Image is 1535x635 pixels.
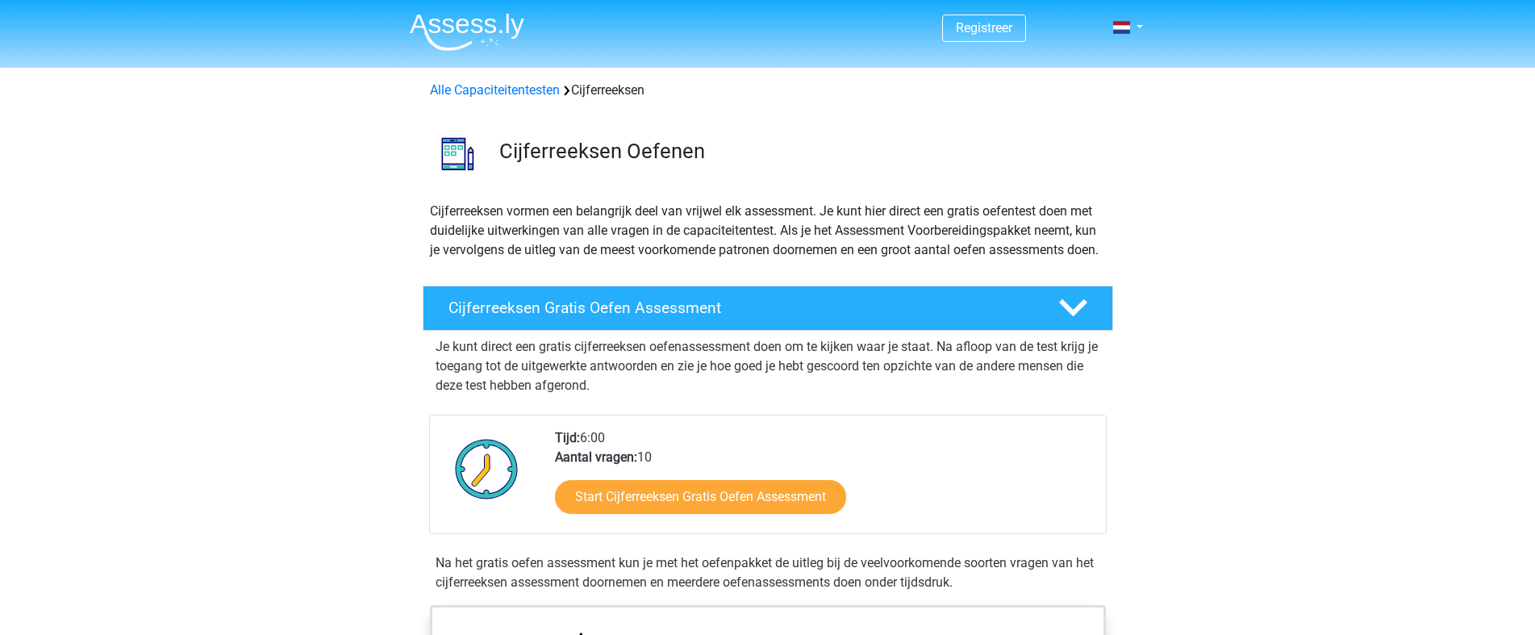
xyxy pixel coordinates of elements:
h4: Cijferreeksen Gratis Oefen Assessment [448,299,1032,317]
div: 6:00 10 [543,428,1105,533]
a: Registreer [956,20,1012,36]
a: Start Cijferreeksen Gratis Oefen Assessment [555,480,846,514]
img: Klok [446,428,528,509]
b: Aantal vragen: [555,449,637,465]
div: Na het gratis oefen assessment kun je met het oefenpakket de uitleg bij de veelvoorkomende soorte... [429,554,1107,592]
a: Cijferreeksen Gratis Oefen Assessment [416,286,1120,331]
h3: Cijferreeksen Oefenen [499,139,1100,164]
p: Cijferreeksen vormen een belangrijk deel van vrijwel elk assessment. Je kunt hier direct een grat... [430,202,1106,260]
p: Je kunt direct een gratis cijferreeksen oefenassessment doen om te kijken waar je staat. Na afloo... [436,337,1100,395]
b: Tijd: [555,430,580,445]
img: cijferreeksen [423,119,492,188]
img: Assessly [410,13,524,51]
div: Cijferreeksen [423,81,1112,100]
a: Alle Capaciteitentesten [430,82,560,98]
